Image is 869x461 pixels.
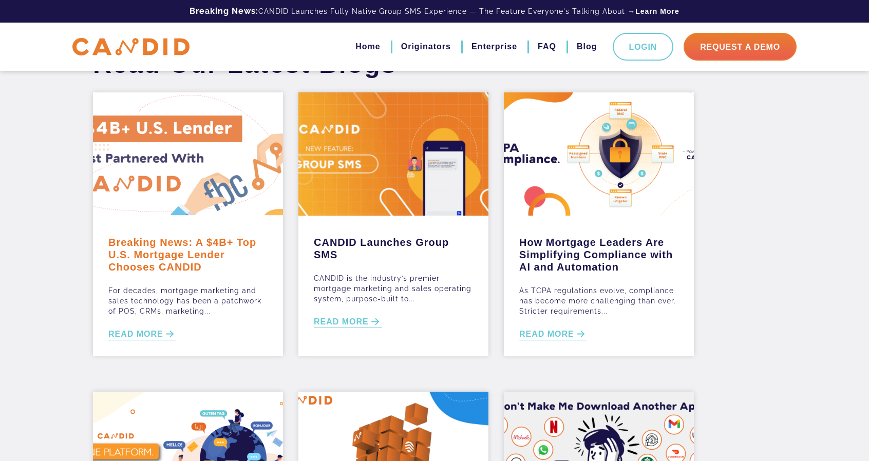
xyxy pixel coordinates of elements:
[519,329,587,340] a: READ MORE
[314,316,382,328] a: READ MORE
[519,285,678,316] p: As TCPA regulations evolve, compliance has become more challenging than ever. Stricter requiremen...
[577,38,597,55] a: Blog
[72,38,190,56] img: CANDID APP
[471,38,517,55] a: Enterprise
[635,6,679,16] a: Learn More
[355,38,380,55] a: Home
[108,231,268,273] a: Breaking News: A $4B+ Top U.S. Mortgage Lender Chooses CANDID
[190,6,258,16] b: Breaking News:
[538,38,556,55] a: FAQ
[401,38,451,55] a: Originators
[108,329,176,340] a: READ MORE
[519,231,678,273] a: How Mortgage Leaders Are Simplifying Compliance with AI and Automation
[314,231,473,261] a: CANDID Launches Group SMS
[314,273,473,304] p: CANDID is the industry’s premier mortgage marketing and sales operating system, purpose-built to...
[108,285,268,316] p: For decades, mortgage marketing and sales technology has been a patchwork of POS, CRMs, marketing...
[613,33,674,61] a: Login
[684,33,797,61] a: Request A Demo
